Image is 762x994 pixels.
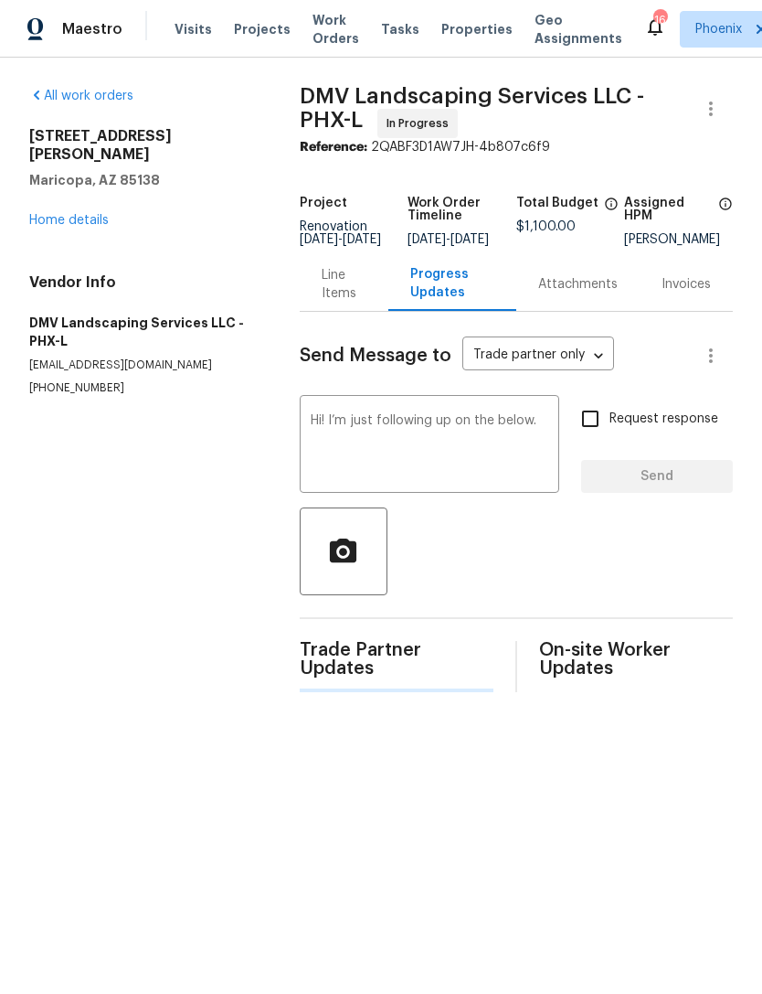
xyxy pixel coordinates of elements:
[653,11,666,29] div: 16
[29,90,133,102] a: All work orders
[407,233,446,246] span: [DATE]
[311,414,548,478] textarea: Hi! I’m just following up on the below.
[695,20,742,38] span: Phoenix
[300,85,644,131] span: DMV Landscaping Services LLC - PHX-L
[175,20,212,38] span: Visits
[312,11,359,48] span: Work Orders
[516,197,598,209] h5: Total Budget
[29,127,256,164] h2: [STREET_ADDRESS][PERSON_NAME]
[29,358,256,373] p: [EMAIL_ADDRESS][DOMAIN_NAME]
[624,197,713,222] h5: Assigned HPM
[300,347,451,365] span: Send Message to
[538,275,618,294] div: Attachments
[300,641,493,678] span: Trade Partner Updates
[300,233,381,246] span: -
[441,20,513,38] span: Properties
[300,220,381,246] span: Renovation
[407,197,516,222] h5: Work Order Timeline
[300,233,338,246] span: [DATE]
[661,275,711,294] div: Invoices
[29,214,109,227] a: Home details
[534,11,622,48] span: Geo Assignments
[539,641,733,678] span: On-site Worker Updates
[300,138,733,156] div: 2QABF3D1AW7JH-4b807c6f9
[343,233,381,246] span: [DATE]
[609,410,718,429] span: Request response
[604,197,619,220] span: The total cost of line items that have been proposed by Opendoor. This sum includes line items th...
[29,314,256,350] h5: DMV Landscaping Services LLC - PHX-L
[234,20,291,38] span: Projects
[462,341,614,371] div: Trade partner only
[322,266,366,303] div: Line Items
[516,220,576,233] span: $1,100.00
[624,233,733,246] div: [PERSON_NAME]
[407,233,489,246] span: -
[410,265,494,302] div: Progress Updates
[381,23,419,36] span: Tasks
[300,141,367,154] b: Reference:
[29,380,256,396] p: [PHONE_NUMBER]
[450,233,489,246] span: [DATE]
[718,197,733,233] span: The hpm assigned to this work order.
[300,197,347,209] h5: Project
[386,114,456,133] span: In Progress
[62,20,122,38] span: Maestro
[29,273,256,292] h4: Vendor Info
[29,171,256,189] h5: Maricopa, AZ 85138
